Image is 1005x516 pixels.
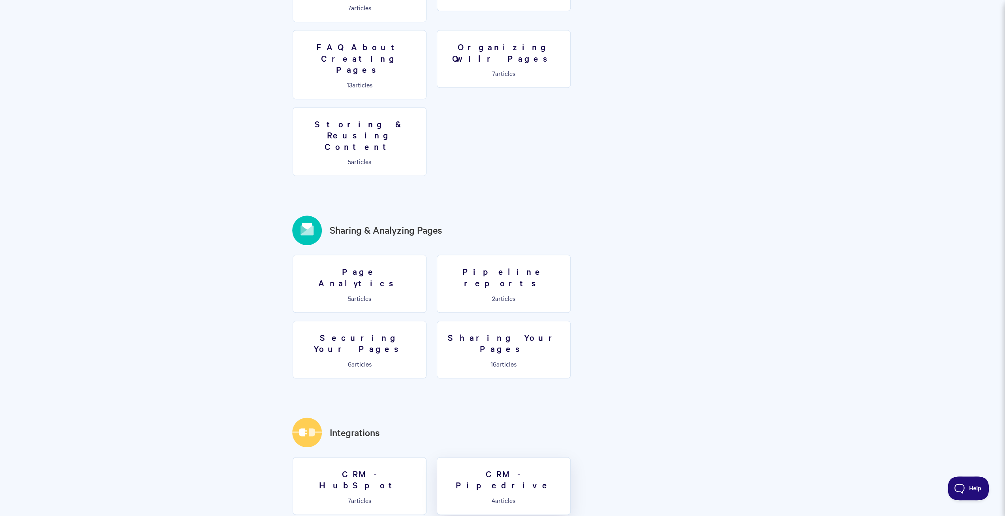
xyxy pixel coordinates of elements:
span: 7 [348,3,351,12]
a: CRM - HubSpot 7articles [293,457,426,515]
p: articles [442,497,565,504]
h3: Storing & Reusing Content [298,118,421,152]
span: 7 [492,69,495,77]
iframe: Toggle Customer Support [948,476,989,500]
h3: Securing Your Pages [298,332,421,354]
a: Organizing Qwilr Pages 7articles [437,30,571,88]
span: 16 [490,359,496,368]
p: articles [442,360,565,367]
h3: Pipeline reports [442,266,565,288]
h3: Page Analytics [298,266,421,288]
span: 5 [348,157,351,166]
span: 5 [348,294,351,302]
h3: FAQ About Creating Pages [298,41,421,75]
a: Pipeline reports 2articles [437,255,571,312]
a: Integrations [330,425,380,440]
a: Sharing Your Pages 16articles [437,321,571,378]
span: 13 [347,80,352,89]
p: articles [442,70,565,77]
span: 6 [348,359,351,368]
a: Sharing & Analyzing Pages [330,223,442,237]
p: articles [298,360,421,367]
a: Securing Your Pages 6articles [293,321,426,378]
p: articles [298,4,421,11]
p: articles [298,81,421,88]
h3: CRM - HubSpot [298,468,421,491]
span: 4 [492,496,495,505]
a: Storing & Reusing Content 5articles [293,107,426,176]
h3: Organizing Qwilr Pages [442,41,565,64]
a: Page Analytics 5articles [293,255,426,312]
a: CRM - Pipedrive 4articles [437,457,571,515]
h3: Sharing Your Pages [442,332,565,354]
a: FAQ About Creating Pages 13articles [293,30,426,99]
span: 2 [492,294,495,302]
p: articles [442,295,565,302]
p: articles [298,295,421,302]
span: 7 [348,496,351,505]
h3: CRM - Pipedrive [442,468,565,491]
p: articles [298,497,421,504]
p: articles [298,158,421,165]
